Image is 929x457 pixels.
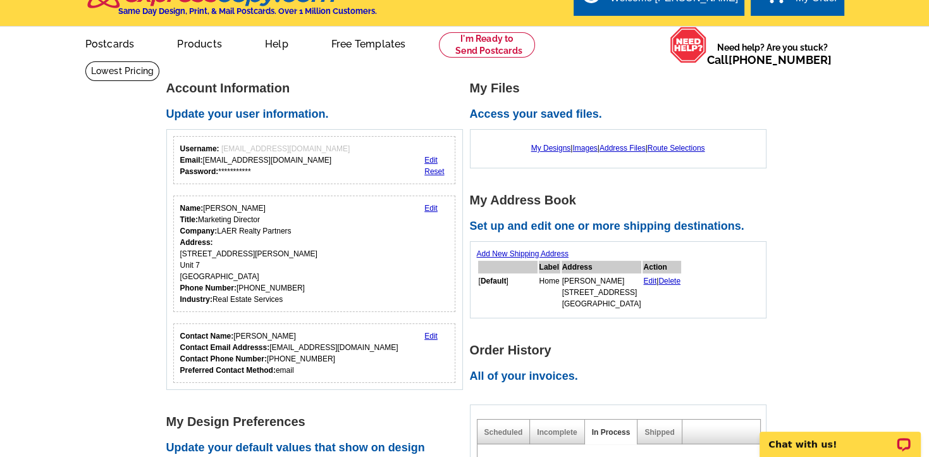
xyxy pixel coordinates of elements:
td: [PERSON_NAME] [STREET_ADDRESS] [GEOGRAPHIC_DATA] [562,275,642,310]
h4: Same Day Design, Print, & Mail Postcards. Over 1 Million Customers. [118,6,377,16]
a: Edit [424,332,438,341]
td: | [643,275,681,310]
a: Help [245,28,309,58]
a: Products [157,28,242,58]
strong: Name: [180,204,204,213]
h2: Access your saved files. [470,108,773,122]
div: | | | [477,136,760,160]
strong: Password: [180,167,219,176]
a: My Designs [531,144,571,153]
h2: Update your user information. [166,108,470,122]
a: Delete [658,277,680,285]
a: Reset [424,167,444,176]
strong: Address: [180,238,213,247]
div: [PERSON_NAME] Marketing Director LAER Realty Partners [STREET_ADDRESS][PERSON_NAME] Unit 7 [GEOGR... [180,203,317,305]
div: Your login information. [173,136,456,184]
div: Who should we contact regarding order issues? [173,323,456,383]
a: Add New Shipping Address [477,249,569,258]
a: In Process [592,428,631,437]
h1: Order History [470,344,773,357]
a: Free Templates [311,28,426,58]
strong: Title: [180,215,198,224]
strong: Email: [180,156,203,165]
b: Default [481,277,507,285]
span: Call [707,53,832,66]
a: Incomplete [537,428,577,437]
strong: Contact Name: [180,332,234,341]
a: Edit [424,204,438,213]
strong: Company: [180,227,218,235]
strong: Username: [180,144,219,153]
a: Address Files [600,144,646,153]
a: Images [572,144,597,153]
a: Edit [424,156,438,165]
th: Address [562,261,642,273]
h2: Set up and edit one or more shipping destinations. [470,220,773,234]
span: Need help? Are you stuck? [707,41,838,66]
h1: My Address Book [470,194,773,207]
h2: All of your invoices. [470,370,773,384]
h1: My Design Preferences [166,415,470,429]
td: Home [539,275,560,310]
strong: Phone Number: [180,284,237,292]
h1: My Files [470,82,773,95]
a: Postcards [65,28,155,58]
th: Label [539,261,560,273]
a: [PHONE_NUMBER] [729,53,832,66]
a: Route Selections [648,144,705,153]
strong: Preferred Contact Method: [180,366,276,375]
iframe: LiveChat chat widget [751,417,929,457]
strong: Contact Phone Number: [180,354,267,363]
h1: Account Information [166,82,470,95]
div: Your personal details. [173,196,456,312]
a: Scheduled [484,428,523,437]
span: [EMAIL_ADDRESS][DOMAIN_NAME] [221,144,350,153]
a: Edit [643,277,656,285]
strong: Contact Email Addresss: [180,343,270,352]
img: help [670,27,707,63]
a: Shipped [644,428,674,437]
td: [ ] [478,275,538,310]
strong: Industry: [180,295,212,304]
div: [PERSON_NAME] [EMAIL_ADDRESS][DOMAIN_NAME] [PHONE_NUMBER] email [180,330,398,376]
th: Action [643,261,681,273]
